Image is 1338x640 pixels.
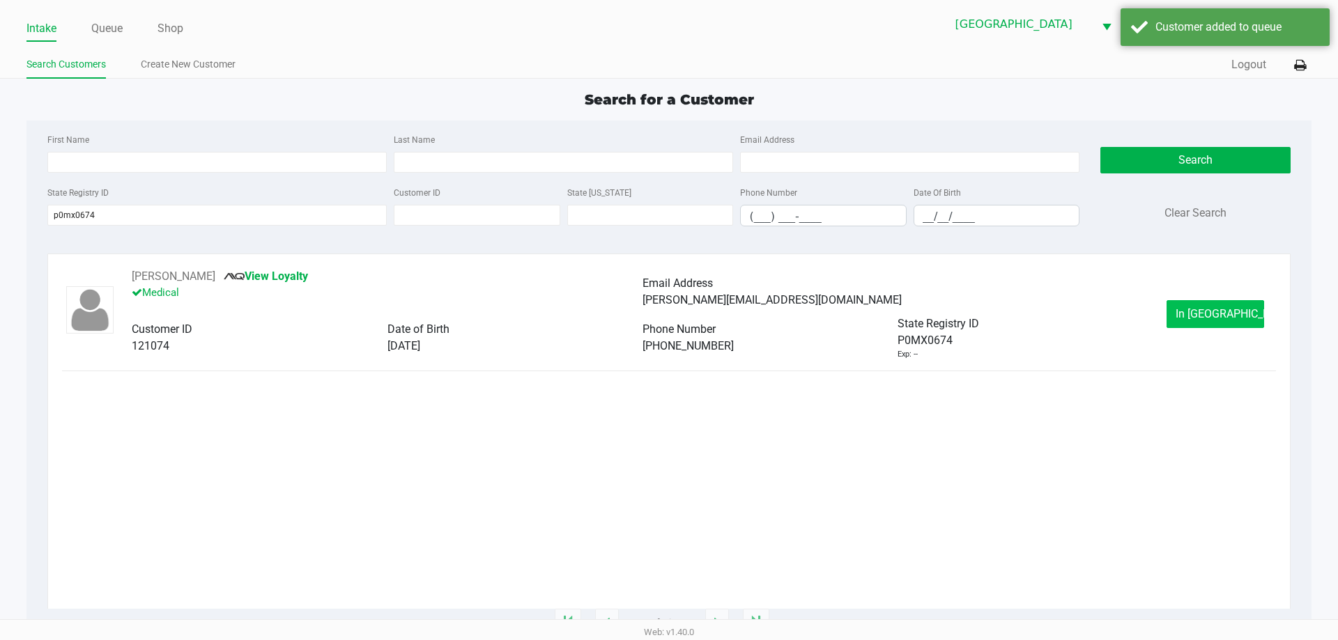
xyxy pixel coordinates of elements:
[740,205,907,226] kendo-maskedtextbox: Format: (999) 999-9999
[1100,147,1290,173] button: Search
[743,609,769,637] app-submit-button: Move to last page
[132,339,169,352] span: 121074
[914,205,1079,227] input: Format: MM/DD/YYYY
[47,187,109,199] label: State Registry ID
[141,56,236,73] a: Create New Customer
[914,187,961,199] label: Date Of Birth
[1093,8,1120,40] button: Select
[1155,19,1319,36] div: Customer added to queue
[132,268,215,285] button: See customer info
[394,134,435,146] label: Last Name
[387,322,449,336] span: Date of Birth
[555,609,581,637] app-submit-button: Move to first page
[1164,205,1226,221] button: Clear Search
[898,349,918,361] div: Exp: --
[224,270,308,283] a: View Loyalty
[1167,300,1264,328] button: In [GEOGRAPHIC_DATA]
[643,339,734,352] span: [PHONE_NUMBER]
[741,205,906,227] input: Format: (999) 999-9999
[955,16,1085,33] span: [GEOGRAPHIC_DATA]
[898,332,953,349] span: P0MX0674
[585,91,754,108] span: Search for a Customer
[644,627,694,637] span: Web: v1.40.0
[705,609,729,637] app-submit-button: Next
[157,19,183,38] a: Shop
[1176,307,1293,320] span: In [GEOGRAPHIC_DATA]
[633,616,691,630] span: 1 - 1 of 1 items
[567,187,631,199] label: State [US_STATE]
[914,205,1080,226] kendo-maskedtextbox: Format: MM/DD/YYYY
[132,285,642,304] p: Medical
[643,276,713,290] span: Email Address
[387,339,420,352] span: [DATE]
[47,134,89,146] label: First Name
[91,19,123,38] a: Queue
[26,19,56,38] a: Intake
[595,609,619,637] app-submit-button: Previous
[643,293,902,306] span: [PERSON_NAME][EMAIL_ADDRESS][DOMAIN_NAME]
[898,317,979,330] span: State Registry ID
[394,187,440,199] label: Customer ID
[132,322,192,336] span: Customer ID
[740,134,794,146] label: Email Address
[740,187,797,199] label: Phone Number
[643,322,716,336] span: Phone Number
[1231,56,1266,73] button: Logout
[26,56,106,73] a: Search Customers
